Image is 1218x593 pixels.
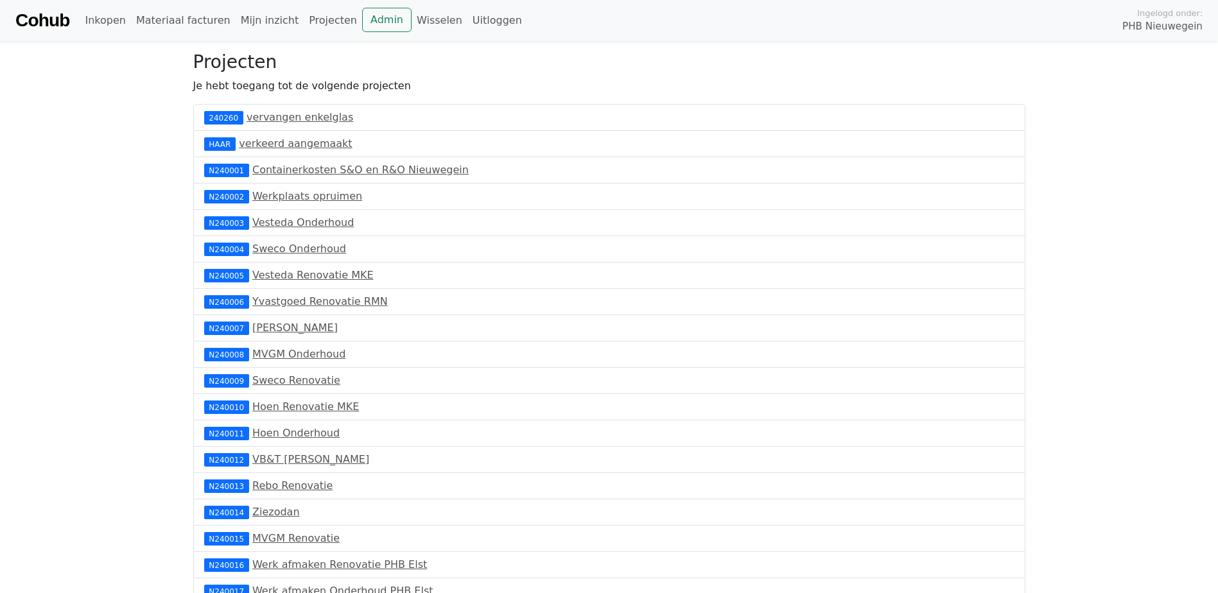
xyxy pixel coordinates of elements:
[304,8,362,33] a: Projecten
[252,269,374,281] a: Vesteda Renovatie MKE
[252,558,427,571] a: Werk afmaken Renovatie PHB Elst
[412,8,467,33] a: Wisselen
[204,295,249,308] div: N240006
[204,348,249,361] div: N240008
[204,164,249,176] div: N240001
[204,137,236,150] div: HAAR
[252,295,388,307] a: Yvastgoed Renovatie RMN
[204,453,249,466] div: N240012
[204,190,249,203] div: N240002
[467,8,527,33] a: Uitloggen
[252,374,340,386] a: Sweco Renovatie
[252,190,362,202] a: Werkplaats opruimen
[252,164,469,176] a: Containerkosten S&O en R&O Nieuwegein
[236,8,304,33] a: Mijn inzicht
[252,243,346,255] a: Sweco Onderhoud
[252,506,300,518] a: Ziezodan
[204,479,249,492] div: N240013
[1122,19,1203,34] span: PHB Nieuwegein
[362,8,412,32] a: Admin
[131,8,236,33] a: Materiaal facturen
[204,111,243,124] div: 240260
[204,322,249,334] div: N240007
[204,374,249,387] div: N240009
[204,216,249,229] div: N240003
[252,532,340,544] a: MVGM Renovatie
[204,427,249,440] div: N240011
[193,51,1025,73] h3: Projecten
[252,427,340,439] a: Hoen Onderhoud
[204,558,249,571] div: N240016
[204,243,249,255] div: N240004
[204,269,249,282] div: N240005
[15,5,69,36] a: Cohub
[193,78,1025,94] p: Je hebt toegang tot de volgende projecten
[204,506,249,519] div: N240014
[252,400,359,413] a: Hoen Renovatie MKE
[252,216,354,228] a: Vesteda Onderhoud
[252,348,345,360] a: MVGM Onderhoud
[1137,7,1203,19] span: Ingelogd onder:
[80,8,130,33] a: Inkopen
[204,400,249,413] div: N240010
[252,453,369,465] a: VB&T [PERSON_NAME]
[239,137,352,150] a: verkeerd aangemaakt
[204,532,249,545] div: N240015
[247,111,353,123] a: vervangen enkelglas
[252,479,333,492] a: Rebo Renovatie
[252,322,338,334] a: [PERSON_NAME]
